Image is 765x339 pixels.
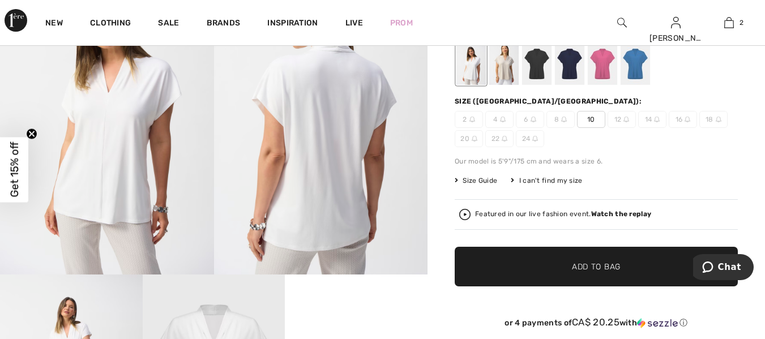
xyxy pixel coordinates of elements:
span: 16 [669,111,697,128]
div: Size ([GEOGRAPHIC_DATA]/[GEOGRAPHIC_DATA]): [455,96,644,106]
span: 24 [516,130,544,147]
div: Moonstone [489,42,519,85]
div: Coastal blue [621,42,650,85]
span: 2 [455,111,483,128]
img: ring-m.svg [500,117,506,122]
img: ring-m.svg [685,117,690,122]
span: Size Guide [455,175,497,186]
a: Brands [207,18,241,30]
span: 6 [516,111,544,128]
button: Add to Bag [455,247,738,286]
div: Our model is 5'9"/175 cm and wears a size 6. [455,156,738,166]
span: 12 [608,111,636,128]
img: 1ère Avenue [5,9,27,32]
span: Get 15% off [8,142,21,198]
a: New [45,18,63,30]
a: Sale [158,18,179,30]
img: ring-m.svg [716,117,721,122]
img: ring-m.svg [472,136,477,141]
span: 8 [546,111,575,128]
a: Sign In [671,17,681,28]
img: Watch the replay [459,209,471,220]
div: Midnight Blue [555,42,584,85]
span: Add to Bag [572,261,621,273]
img: Sezzle [637,318,678,328]
div: or 4 payments ofCA$ 20.25withSezzle Click to learn more about Sezzle [455,317,738,332]
img: ring-m.svg [502,136,507,141]
a: Clothing [90,18,131,30]
img: search the website [617,16,627,29]
img: ring-m.svg [531,117,536,122]
div: I can't find my size [511,175,582,186]
a: 2 [703,16,755,29]
span: 10 [577,111,605,128]
span: 2 [740,18,743,28]
div: Featured in our live fashion event. [475,211,651,218]
span: 22 [485,130,514,147]
div: Bubble gum [588,42,617,85]
strong: Watch the replay [591,210,652,218]
div: or 4 payments of with [455,317,738,328]
iframe: Opens a widget where you can chat to one of our agents [693,254,754,282]
img: ring-m.svg [623,117,629,122]
img: ring-m.svg [469,117,475,122]
div: Black [522,42,552,85]
span: 14 [638,111,666,128]
a: Live [345,17,363,29]
img: ring-m.svg [654,117,660,122]
span: 18 [699,111,728,128]
span: CA$ 20.25 [572,316,619,328]
img: My Bag [724,16,734,29]
span: Inspiration [267,18,318,30]
img: ring-m.svg [561,117,567,122]
button: Close teaser [26,128,37,139]
span: 20 [455,130,483,147]
img: My Info [671,16,681,29]
span: 4 [485,111,514,128]
a: Prom [390,17,413,29]
div: [PERSON_NAME] [649,32,702,44]
div: Vanilla [456,42,486,85]
img: ring-m.svg [532,136,538,141]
